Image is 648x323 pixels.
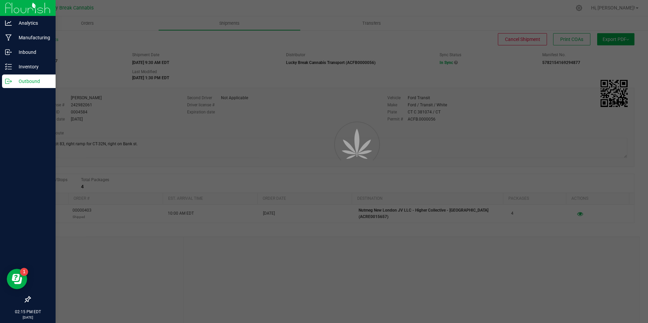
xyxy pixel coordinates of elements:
[12,48,53,56] p: Inbound
[20,268,28,276] iframe: Resource center unread badge
[5,63,12,70] inline-svg: Inventory
[12,77,53,85] p: Outbound
[12,19,53,27] p: Analytics
[3,309,53,315] p: 02:15 PM EDT
[12,34,53,42] p: Manufacturing
[5,20,12,26] inline-svg: Analytics
[7,269,27,289] iframe: Resource center
[3,315,53,320] p: [DATE]
[12,63,53,71] p: Inventory
[5,49,12,56] inline-svg: Inbound
[5,78,12,85] inline-svg: Outbound
[5,34,12,41] inline-svg: Manufacturing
